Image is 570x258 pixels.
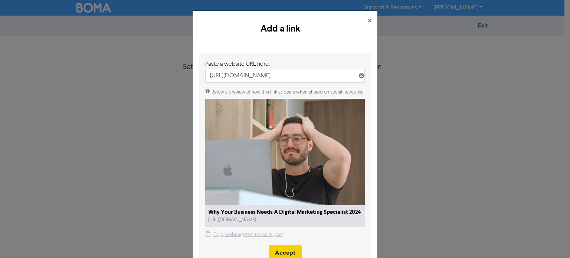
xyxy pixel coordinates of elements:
div: [URL][DOMAIN_NAME] [208,216,282,223]
img: 7jDHvaulYHWMJdtrIRJILP-a-man-with-glasses-is-looking-at-a-laptop-hHg9MC-G8_Y.jpg [205,99,365,205]
button: Close [362,11,377,32]
div: Below a preview of how this link appears when shared on social networks. [205,89,365,96]
div: Paste a website URL here: [205,60,365,69]
iframe: Chat Widget [533,222,570,258]
button: Copy webpage text to use in post [205,231,283,239]
h5: Add a link [199,22,362,36]
span: × [368,16,371,27]
div: Why Your Business Needs A Digital Marketing Specialist 2024 [208,208,362,217]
